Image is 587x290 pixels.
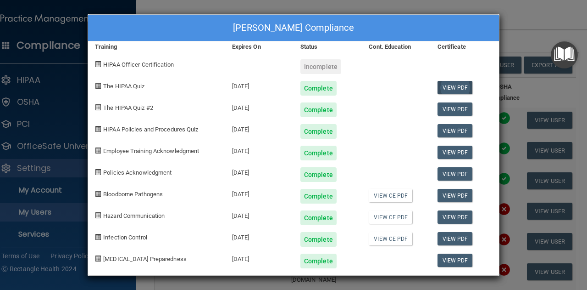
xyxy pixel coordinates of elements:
[300,232,337,247] div: Complete
[300,254,337,268] div: Complete
[300,146,337,160] div: Complete
[437,232,473,245] a: View PDF
[300,59,341,74] div: Incomplete
[293,41,362,52] div: Status
[300,102,337,117] div: Complete
[300,81,337,96] div: Complete
[300,210,337,225] div: Complete
[300,189,337,204] div: Complete
[225,247,293,268] div: [DATE]
[225,182,293,204] div: [DATE]
[88,15,499,41] div: [PERSON_NAME] Compliance
[225,160,293,182] div: [DATE]
[369,232,412,245] a: View CE PDF
[103,234,147,241] span: Infection Control
[225,117,293,139] div: [DATE]
[437,124,473,137] a: View PDF
[437,210,473,224] a: View PDF
[300,124,337,139] div: Complete
[369,189,412,202] a: View CE PDF
[551,41,578,68] button: Open Resource Center
[225,41,293,52] div: Expires On
[300,167,337,182] div: Complete
[437,102,473,116] a: View PDF
[103,212,165,219] span: Hazard Communication
[103,61,174,68] span: HIPAA Officer Certification
[369,210,412,224] a: View CE PDF
[437,146,473,159] a: View PDF
[225,74,293,96] div: [DATE]
[437,254,473,267] a: View PDF
[225,225,293,247] div: [DATE]
[103,126,198,133] span: HIPAA Policies and Procedures Quiz
[225,139,293,160] div: [DATE]
[437,167,473,181] a: View PDF
[103,148,199,154] span: Employee Training Acknowledgment
[362,41,430,52] div: Cont. Education
[103,256,187,262] span: [MEDICAL_DATA] Preparedness
[103,191,163,198] span: Bloodborne Pathogens
[225,96,293,117] div: [DATE]
[103,83,144,90] span: The HIPAA Quiz
[103,104,153,111] span: The HIPAA Quiz #2
[431,41,499,52] div: Certificate
[103,169,172,176] span: Policies Acknowledgment
[225,204,293,225] div: [DATE]
[88,41,225,52] div: Training
[437,81,473,94] a: View PDF
[437,189,473,202] a: View PDF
